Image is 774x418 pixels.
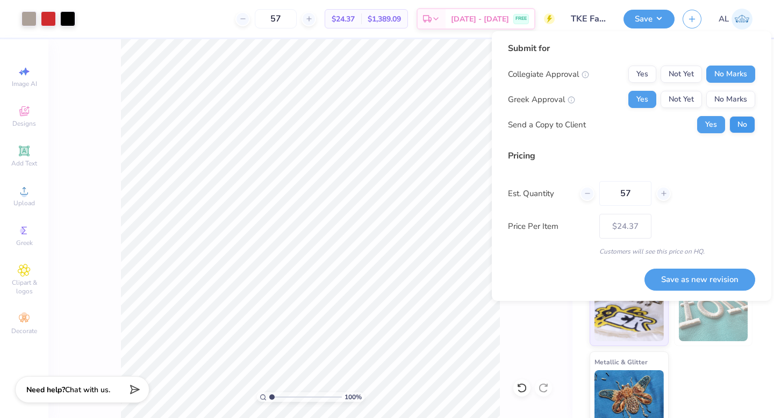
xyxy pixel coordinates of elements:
[732,9,752,30] img: Ashley Lara
[628,91,656,108] button: Yes
[508,149,755,162] div: Pricing
[65,385,110,395] span: Chat with us.
[255,9,297,28] input: – –
[5,278,43,296] span: Clipart & logos
[594,356,648,367] span: Metallic & Glitter
[679,287,748,341] img: 3D Puff
[16,239,33,247] span: Greek
[26,385,65,395] strong: Need help?
[508,220,591,233] label: Price Per Item
[706,91,755,108] button: No Marks
[508,42,755,55] div: Submit for
[644,269,755,291] button: Save as new revision
[13,199,35,207] span: Upload
[508,247,755,256] div: Customers will see this price on HQ.
[508,68,589,81] div: Collegiate Approval
[451,13,509,25] span: [DATE] - [DATE]
[661,66,702,83] button: Not Yet
[706,66,755,83] button: No Marks
[661,91,702,108] button: Not Yet
[628,66,656,83] button: Yes
[719,9,752,30] a: AL
[345,392,362,402] span: 100 %
[508,119,586,131] div: Send a Copy to Client
[508,93,575,106] div: Greek Approval
[697,116,725,133] button: Yes
[12,80,37,88] span: Image AI
[12,119,36,128] span: Designs
[594,287,664,341] img: Standard
[623,10,675,28] button: Save
[11,159,37,168] span: Add Text
[729,116,755,133] button: No
[515,15,527,23] span: FREE
[719,13,729,25] span: AL
[508,188,572,200] label: Est. Quantity
[332,13,355,25] span: $24.37
[11,327,37,335] span: Decorate
[599,181,651,206] input: – –
[563,8,615,30] input: Untitled Design
[368,13,401,25] span: $1,389.09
